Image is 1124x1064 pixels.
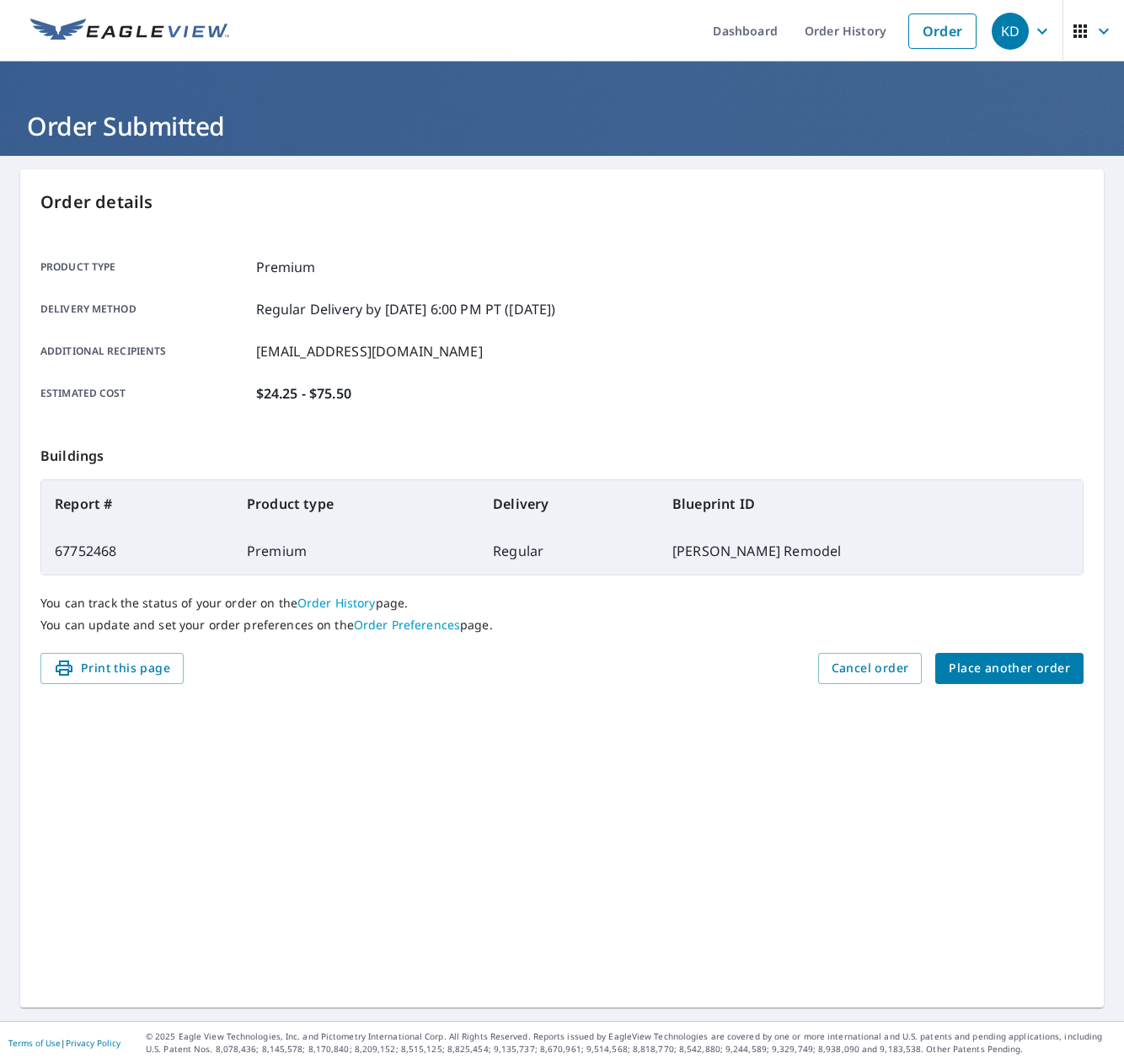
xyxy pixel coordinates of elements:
[832,658,909,679] span: Cancel order
[41,527,233,575] td: 67752468
[41,480,233,527] th: Report #
[297,595,376,611] a: Order History
[908,13,977,49] a: Order
[233,480,479,527] th: Product type
[40,653,184,684] button: Print this page
[479,527,659,575] td: Regular
[935,653,1084,684] button: Place another order
[256,257,316,277] p: Premium
[40,383,249,404] p: Estimated cost
[40,341,249,361] p: Additional recipients
[40,425,1084,479] p: Buildings
[659,480,1083,527] th: Blueprint ID
[233,527,479,575] td: Premium
[256,341,483,361] p: [EMAIL_ADDRESS][DOMAIN_NAME]
[256,383,351,404] p: $24.25 - $75.50
[40,190,1084,215] p: Order details
[8,1038,120,1048] p: |
[949,658,1070,679] span: Place another order
[8,1037,61,1049] a: Terms of Use
[66,1037,120,1049] a: Privacy Policy
[992,13,1029,50] div: KD
[256,299,556,319] p: Regular Delivery by [DATE] 6:00 PM PT ([DATE])
[54,658,170,679] span: Print this page
[40,596,1084,611] p: You can track the status of your order on the page.
[40,299,249,319] p: Delivery method
[146,1030,1116,1056] p: © 2025 Eagle View Technologies, Inc. and Pictometry International Corp. All Rights Reserved. Repo...
[659,527,1083,575] td: [PERSON_NAME] Remodel
[40,257,249,277] p: Product type
[354,617,460,633] a: Order Preferences
[40,618,1084,633] p: You can update and set your order preferences on the page.
[818,653,923,684] button: Cancel order
[479,480,659,527] th: Delivery
[30,19,229,44] img: EV Logo
[20,109,1104,143] h1: Order Submitted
